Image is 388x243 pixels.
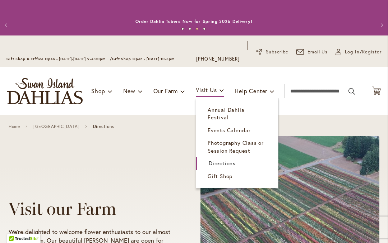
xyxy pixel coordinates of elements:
[296,48,328,56] a: Email Us
[9,199,173,219] h1: Visit our Farm
[123,87,135,95] span: New
[196,28,198,30] button: 3 of 4
[196,56,240,63] a: [PHONE_NUMBER]
[208,106,244,121] span: Annual Dahlia Festival
[153,87,178,95] span: Our Farm
[208,139,264,154] span: Photography Class or Session Request
[7,78,83,104] a: store logo
[189,28,191,30] button: 2 of 4
[374,18,388,32] button: Next
[33,124,79,129] a: [GEOGRAPHIC_DATA]
[345,48,382,56] span: Log In/Register
[135,19,253,24] a: Order Dahlia Tubers Now for Spring 2026 Delivery!
[209,159,236,167] span: Directions
[9,124,20,129] a: Home
[266,48,288,56] span: Subscribe
[203,28,205,30] button: 4 of 4
[91,87,105,95] span: Shop
[235,87,267,95] span: Help Center
[256,48,288,56] a: Subscribe
[93,124,114,129] span: Directions
[6,57,112,61] span: Gift Shop & Office Open - [DATE]-[DATE] 9-4:30pm /
[208,127,251,134] span: Events Calendar
[336,48,382,56] a: Log In/Register
[196,86,217,94] span: Visit Us
[112,57,175,61] span: Gift Shop Open - [DATE] 10-3pm
[308,48,328,56] span: Email Us
[181,28,184,30] button: 1 of 4
[208,172,232,180] span: Gift Shop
